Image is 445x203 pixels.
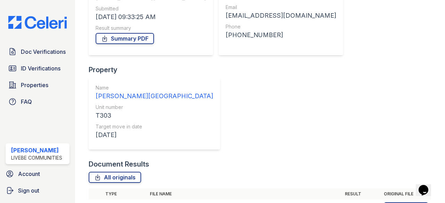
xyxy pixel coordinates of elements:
div: [DATE] [96,130,213,140]
div: [PHONE_NUMBER] [226,30,336,40]
div: Target move in date [96,123,213,130]
a: Doc Verifications [6,45,70,59]
a: Sign out [3,184,72,197]
a: Summary PDF [96,33,154,44]
span: Sign out [18,186,39,195]
div: T303 [96,111,213,120]
span: Account [18,170,40,178]
div: Name [96,84,213,91]
span: Properties [21,81,48,89]
div: [DATE] 09:33:25 AM [96,12,206,22]
a: Name [PERSON_NAME][GEOGRAPHIC_DATA] [96,84,213,101]
a: All originals [89,172,141,183]
div: Result summary [96,25,206,32]
a: Account [3,167,72,181]
a: ID Verifications [6,61,70,75]
a: FAQ [6,95,70,109]
div: LiveBe Communities [11,154,62,161]
a: Properties [6,78,70,92]
div: [EMAIL_ADDRESS][DOMAIN_NAME] [226,11,336,20]
th: Result [342,188,381,200]
div: Property [89,65,226,75]
div: [PERSON_NAME] [11,146,62,154]
div: Submitted [96,5,206,12]
th: File name [147,188,342,200]
img: CE_Logo_Blue-a8612792a0a2168367f1c8372b55b34899dd931a85d93a1a3d3e32e68fde9ad4.png [3,16,72,29]
span: FAQ [21,98,32,106]
span: ID Verifications [21,64,60,73]
th: Original file [381,188,431,200]
div: Email [226,4,336,11]
span: Doc Verifications [21,48,66,56]
div: Document Results [89,159,149,169]
iframe: chat widget [416,175,438,196]
div: [PERSON_NAME][GEOGRAPHIC_DATA] [96,91,213,101]
div: Phone [226,23,336,30]
div: Unit number [96,104,213,111]
th: Type [103,188,147,200]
